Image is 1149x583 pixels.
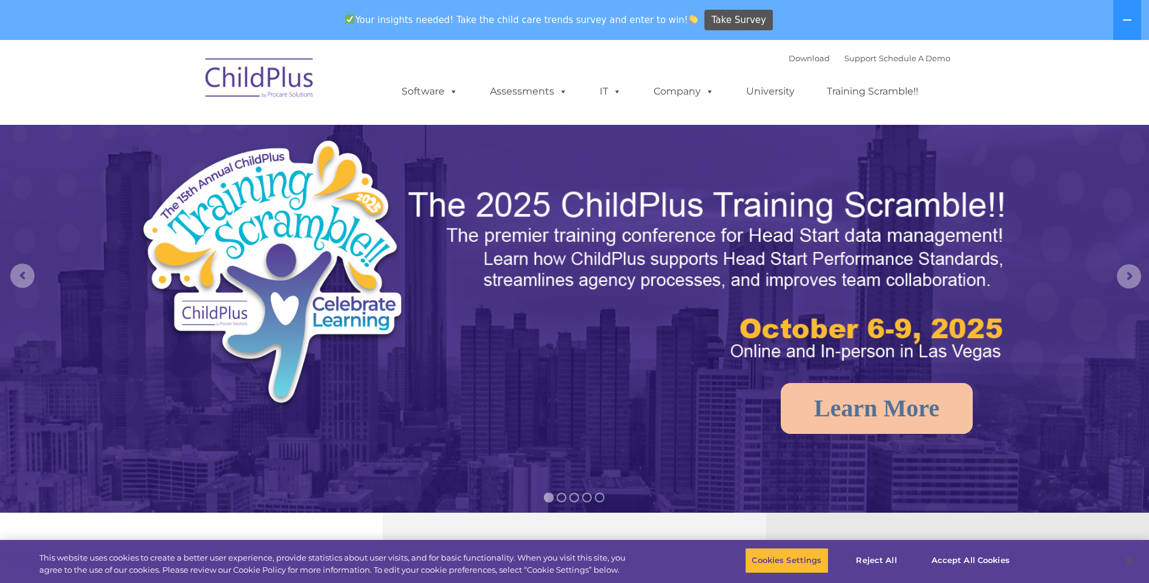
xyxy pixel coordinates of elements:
[641,79,726,104] a: Company
[704,10,773,31] a: Take Survey
[168,130,220,139] span: Phone number
[734,79,807,104] a: University
[168,80,205,89] span: Last name
[789,53,950,63] font: |
[745,548,828,573] button: Cookies Settings
[781,383,973,434] a: Learn More
[689,15,698,24] img: 👏
[879,53,950,63] a: Schedule A Demo
[839,548,915,573] button: Reject All
[844,53,876,63] a: Support
[712,10,766,31] span: Take Survey
[925,548,1016,573] button: Accept All Cookies
[815,79,930,104] a: Training Scramble!!
[389,79,470,104] a: Software
[345,15,354,24] img: ✅
[478,79,580,104] a: Assessments
[39,552,632,576] div: This website uses cookies to create a better user experience, provide statistics about user visit...
[1116,547,1143,574] button: Close
[340,8,703,32] span: Your insights needed! Take the child care trends survey and enter to win!
[199,50,320,110] img: ChildPlus by Procare Solutions
[588,79,634,104] a: IT
[789,53,830,63] a: Download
